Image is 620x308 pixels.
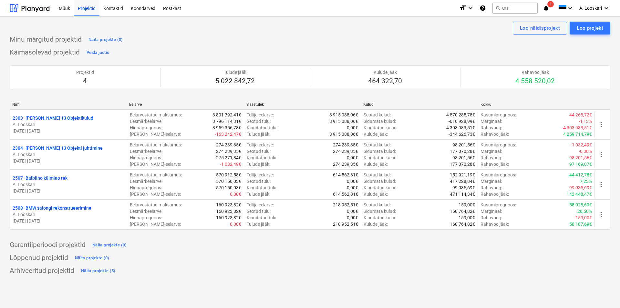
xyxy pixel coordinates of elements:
p: 614 562,81€ [333,191,358,197]
p: Kinnitatud tulu : [247,214,277,221]
p: Kinnitatud tulu : [247,184,277,191]
span: A. Looskari [579,5,602,11]
p: 160 923,82€ [216,208,241,214]
p: 4 303 983,51€ [446,124,475,131]
div: 2303 -[PERSON_NAME] 13 ObjektikuludA. Looskari[DATE]-[DATE] [13,115,124,134]
p: A. Looskari [13,211,124,218]
p: 570 912,58€ [216,172,241,178]
div: Nimi [12,102,124,107]
p: Kulude jääk : [364,131,388,137]
p: 160 923,82€ [216,202,241,208]
p: Kinnitatud tulu : [247,124,277,131]
p: Rahavoo jääk [515,69,555,75]
p: 160 923,82€ [216,214,241,221]
p: Seotud tulu : [247,208,271,214]
p: 0,00€ [230,191,241,197]
p: 3 915 088,06€ [329,131,358,137]
span: more_vert [597,121,605,128]
p: Rahavoo jääk : [480,221,509,227]
p: 570 150,03€ [216,184,241,191]
i: keyboard_arrow_down [603,4,610,12]
p: 177 070,28€ [450,148,475,154]
button: Näita projekte (0) [87,35,125,45]
p: Sidumata kulud : [364,148,396,154]
p: Marginaal : [480,178,502,184]
div: Kokku [480,102,592,107]
p: 160 764,82€ [450,208,475,214]
p: Käimasolevad projektid [10,48,80,57]
div: Loo näidisprojekt [520,24,560,32]
p: 2304 - [PERSON_NAME] 13 Objekti juhtimine [13,145,103,151]
p: Rahavoo jääk : [480,191,509,197]
p: Eelarvestatud maksumus : [130,172,182,178]
span: more_vert [597,211,605,218]
p: Sidumata kulud : [364,118,396,124]
p: Kulude jääk : [364,191,388,197]
p: Rahavoog : [480,154,502,161]
p: Kinnitatud kulud : [364,124,398,131]
div: Sissetulek [246,102,358,107]
p: 98 201,56€ [452,142,475,148]
p: [PERSON_NAME]-eelarve : [130,161,181,167]
p: 58 028,69€ [569,202,592,208]
p: Kasumiprognoos : [480,202,516,208]
p: 26,50% [577,208,592,214]
div: 2508 -BMW salongi rekonstrueerimineA. Looskari[DATE]-[DATE] [13,205,124,224]
p: 159,00€ [459,214,475,221]
p: Kinnitatud kulud : [364,214,398,221]
p: Seotud kulud : [364,172,391,178]
p: Tulude jääk : [247,131,270,137]
div: Näita projekte (5) [81,267,116,275]
p: Sidumata kulud : [364,178,396,184]
div: Näita projekte (0) [92,242,127,249]
p: Rahavoog : [480,214,502,221]
div: Näita projekte (0) [75,254,109,262]
p: -344 626,73€ [449,131,475,137]
p: 0,00€ [347,178,358,184]
p: 3 959 356,78€ [212,124,241,131]
p: Hinnaprognoos : [130,154,162,161]
p: 471 114,34€ [450,191,475,197]
p: Kulude jääk : [364,221,388,227]
p: 4 570 285,78€ [446,112,475,118]
button: Näita projekte (0) [91,240,129,250]
div: Kulud [363,102,475,107]
p: [DATE] - [DATE] [13,158,124,164]
p: Tellija eelarve : [247,142,274,148]
p: Seotud kulud : [364,142,391,148]
p: Kasumiprognoos : [480,172,516,178]
span: search [495,5,501,11]
p: Kinnitatud kulud : [364,154,398,161]
p: Tulude jääk : [247,161,270,167]
button: Loo näidisprojekt [513,22,567,35]
div: 2507 -Balbiino külmlao rekA. Looskari[DATE]-[DATE] [13,175,124,194]
p: Kasumiprognoos : [480,112,516,118]
p: Tulude jääk : [247,191,270,197]
p: Eesmärkeelarve : [130,118,162,124]
p: 44 412,78€ [569,172,592,178]
div: Peida jaotis [87,49,109,56]
i: notifications [543,4,549,12]
p: [PERSON_NAME]-eelarve : [130,221,181,227]
p: 4 259 714,79€ [563,131,592,137]
p: 0,00€ [347,214,358,221]
div: Loo projekt [577,24,603,32]
p: 570 150,03€ [216,178,241,184]
p: -1 032,49€ [571,142,592,148]
p: Eelarvestatud maksumus : [130,112,182,118]
p: 4 [76,77,94,86]
p: 0,00€ [347,124,358,131]
p: 2507 - Balbiino külmlao rek [13,175,67,181]
p: 0,00€ [347,184,358,191]
p: -44 268,72€ [568,112,592,118]
p: Eelarvestatud maksumus : [130,202,182,208]
p: 98 201,56€ [452,154,475,161]
p: 4 558 520,02 [515,77,555,86]
p: 274 239,35€ [333,161,358,167]
span: more_vert [597,151,605,158]
div: Eelarve [129,102,241,107]
p: 464 322,70 [368,77,402,86]
p: -1 032,49€ [220,161,241,167]
button: Loo projekt [570,22,610,35]
button: Otsi [492,3,538,14]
